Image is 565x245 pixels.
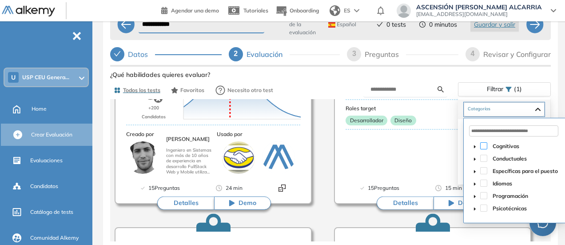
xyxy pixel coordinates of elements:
[419,21,426,28] span: clock-circle
[330,5,340,16] img: world
[354,9,359,12] img: arrow
[473,182,477,186] span: caret-down
[473,145,477,149] span: caret-down
[126,131,213,137] h3: Creado por
[32,105,47,113] span: Home
[148,104,159,113] p: +200
[328,21,356,28] span: Español
[114,50,121,57] span: check
[110,83,164,98] button: Todos los tests
[471,50,475,57] span: 4
[279,185,286,192] img: Format test logo
[275,1,319,20] button: Onboarding
[434,197,490,210] button: Demo
[289,12,316,36] span: Lenguaje de la evaluación
[473,194,477,199] span: caret-down
[243,7,268,14] span: Tutoriales
[473,157,477,161] span: caret-down
[491,190,560,201] span: Programación
[491,153,560,164] span: Conductuales
[347,47,458,61] div: 3Preguntas
[30,234,79,242] span: Comunidad Alkemy
[429,20,457,29] span: 0 minutos
[239,199,256,208] span: Demo
[234,50,238,57] span: 2
[458,199,476,208] span: Demo
[290,7,319,14] span: Onboarding
[368,184,399,193] span: 15 Preguntas
[171,7,219,14] span: Agendar una demo
[148,184,180,193] span: 15 Preguntas
[445,184,462,193] span: 15 min
[328,22,335,28] img: ESP
[2,6,55,17] img: Logo
[473,169,477,174] span: caret-down
[346,105,520,112] h3: Roles target
[211,81,277,99] button: Necesito otro test
[222,141,255,174] img: company-logo
[157,197,214,210] button: Detalles
[377,21,383,28] span: check
[416,4,542,11] span: ASCENSIÓN [PERSON_NAME] ALCARRIA
[30,182,58,190] span: Candidatos
[180,86,204,94] span: Favoritos
[22,74,69,81] span: USP CEU Genera...
[487,83,503,96] span: Filtrar
[214,197,271,210] button: Demo
[167,83,208,98] button: Favoritos
[128,47,155,61] div: Datos
[493,193,528,199] span: Programación
[474,20,515,29] span: Guardar y salir
[491,203,560,213] span: Psicotécnicas
[466,47,551,61] div: 4Revisar y Configurar
[142,112,166,121] p: Candidatos
[514,83,522,96] span: (1)
[344,7,350,15] span: ES
[493,205,527,212] span: Psicotécnicas
[346,116,387,125] p: Desarrollador
[31,131,72,139] span: Crear Evaluación
[30,208,73,216] span: Catálogo de tests
[483,47,551,61] div: Revisar y Configurar
[491,141,560,151] span: Cognitivas
[247,47,290,61] div: Evaluación
[30,157,63,165] span: Evaluaciones
[226,184,243,193] span: 24 min
[365,47,406,61] div: Preguntas
[493,180,512,187] span: Idiomas
[11,74,16,81] span: U
[470,17,519,32] button: Guardar y salir
[110,70,210,80] span: ¿Qué habilidades quieres evaluar?
[491,165,560,176] span: Específicas para el puesto
[386,20,406,29] span: 0 tests
[229,47,340,61] div: 2Evaluación
[352,50,356,57] span: 3
[166,137,213,145] h3: [PERSON_NAME]
[227,86,273,94] span: Necesito otro test
[491,178,560,189] span: Idiomas
[390,116,416,125] p: Diseño
[473,207,477,211] span: caret-down
[166,148,213,179] p: Ingeniero en Sistemas con más de 10 años de experiencia en desarrollo FullStack Web y Mobile util...
[493,155,527,162] span: Conductuales
[161,4,219,15] a: Agendar una demo
[126,141,159,174] img: author-avatar
[416,11,542,18] span: [EMAIL_ADDRESS][DOMAIN_NAME]
[123,86,160,94] span: Todos los tests
[262,141,295,174] img: company-logo
[493,168,558,174] span: Específicas para el puesto
[110,47,222,61] div: Datos
[377,197,434,210] button: Detalles
[493,143,519,149] span: Cognitivas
